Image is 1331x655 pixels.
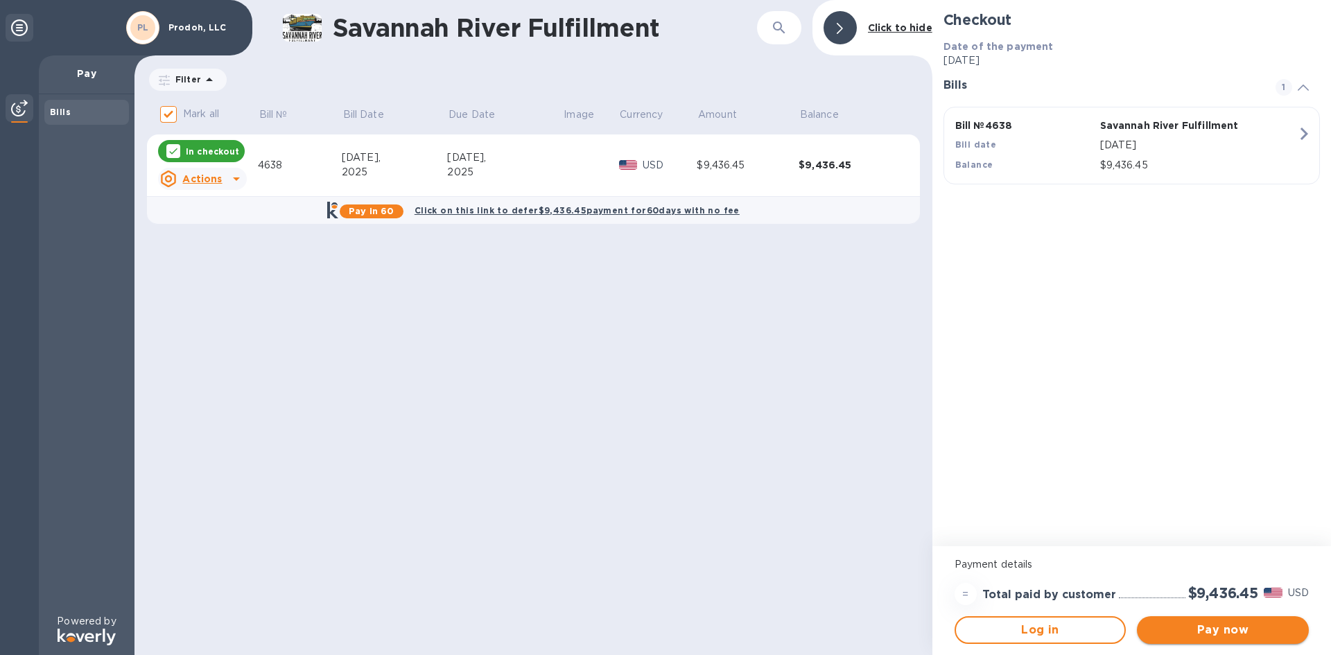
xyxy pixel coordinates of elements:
span: Pay now [1148,622,1298,638]
div: 4638 [258,158,342,173]
p: Amount [698,107,737,122]
button: Log in [955,616,1126,644]
p: Bill № 4638 [955,119,1095,132]
div: 2025 [342,165,448,180]
p: Filter [170,73,201,85]
p: Payment details [955,557,1309,572]
b: Date of the payment [943,41,1054,52]
img: Logo [58,629,116,645]
img: USD [1264,588,1282,597]
span: Balance [800,107,857,122]
b: Pay in 60 [349,206,394,216]
h3: Bills [943,79,1259,92]
div: $9,436.45 [799,158,901,172]
p: [DATE] [1100,138,1297,152]
div: 2025 [447,165,562,180]
b: Click on this link to defer $9,436.45 payment for 60 days with no fee [415,205,740,216]
span: Bill № [259,107,306,122]
h2: Checkout [943,11,1320,28]
img: USD [619,160,638,170]
p: [DATE] [943,53,1320,68]
b: Click to hide [868,22,932,33]
span: Bill Date [343,107,402,122]
h1: Savannah River Fulfillment [333,13,757,42]
p: Image [564,107,594,122]
h2: $9,436.45 [1188,584,1258,602]
u: Actions [182,173,222,184]
p: Mark all [183,107,219,121]
b: Balance [955,159,993,170]
span: 1 [1276,79,1292,96]
p: $9,436.45 [1100,158,1297,173]
p: Balance [800,107,839,122]
div: [DATE], [342,150,448,165]
div: [DATE], [447,150,562,165]
p: Currency [620,107,663,122]
div: = [955,583,977,605]
p: In checkout [186,146,239,157]
span: Amount [698,107,755,122]
p: Bill Date [343,107,384,122]
p: Pay [50,67,123,80]
p: Powered by [57,614,116,629]
p: Prodoh, LLC [168,23,238,33]
p: Bill № [259,107,288,122]
p: Due Date [449,107,495,122]
b: Bills [50,107,71,117]
p: USD [643,158,697,173]
div: $9,436.45 [697,158,799,173]
span: Due Date [449,107,513,122]
button: Pay now [1137,616,1309,644]
span: Log in [967,622,1114,638]
p: USD [1288,586,1309,600]
b: PL [137,22,149,33]
h3: Total paid by customer [982,588,1116,602]
button: Bill №4638Savannah River FulfillmentBill date[DATE]Balance$9,436.45 [943,107,1320,184]
p: Savannah River Fulfillment [1100,119,1239,132]
b: Bill date [955,139,997,150]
